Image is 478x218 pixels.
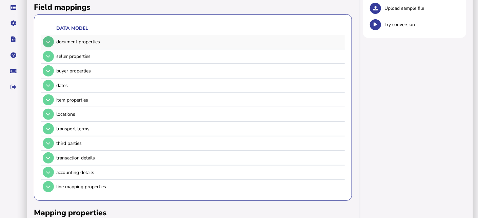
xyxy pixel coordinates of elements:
button: Upload sample file. [370,3,381,14]
button: Data manager [6,0,21,15]
button: Open [43,152,54,163]
span: Try conversion [384,21,459,28]
div: accounting details [56,169,342,176]
i: Data manager [11,7,17,8]
button: Open [43,123,54,134]
button: Open [43,94,54,106]
div: transaction details [56,155,342,161]
button: Open [43,181,54,192]
div: document properties [56,39,342,45]
div: locations [56,111,342,117]
button: Developer hub links [6,32,21,46]
th: Data model [56,25,343,32]
div: item properties [56,97,342,103]
button: Manage settings [6,16,21,30]
button: Open [43,167,54,178]
button: Open [43,36,54,47]
button: Open [43,51,54,62]
h2: Mapping properties [34,208,352,218]
button: Test conversion. [370,19,381,30]
div: seller properties [56,53,342,60]
div: buyer properties [56,68,342,74]
button: Open [43,109,54,120]
h2: Field mappings [34,2,352,13]
div: transport terms [56,126,342,132]
div: third parties [56,140,342,147]
button: Open [43,138,54,149]
div: line mapping properties [56,183,342,190]
span: Upload sample file [384,5,459,12]
button: Open [43,65,54,77]
div: dates [56,82,342,89]
button: Raise a support ticket [6,64,21,78]
button: Help pages [6,48,21,62]
button: Open [43,80,54,91]
button: Sign out [6,80,21,94]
